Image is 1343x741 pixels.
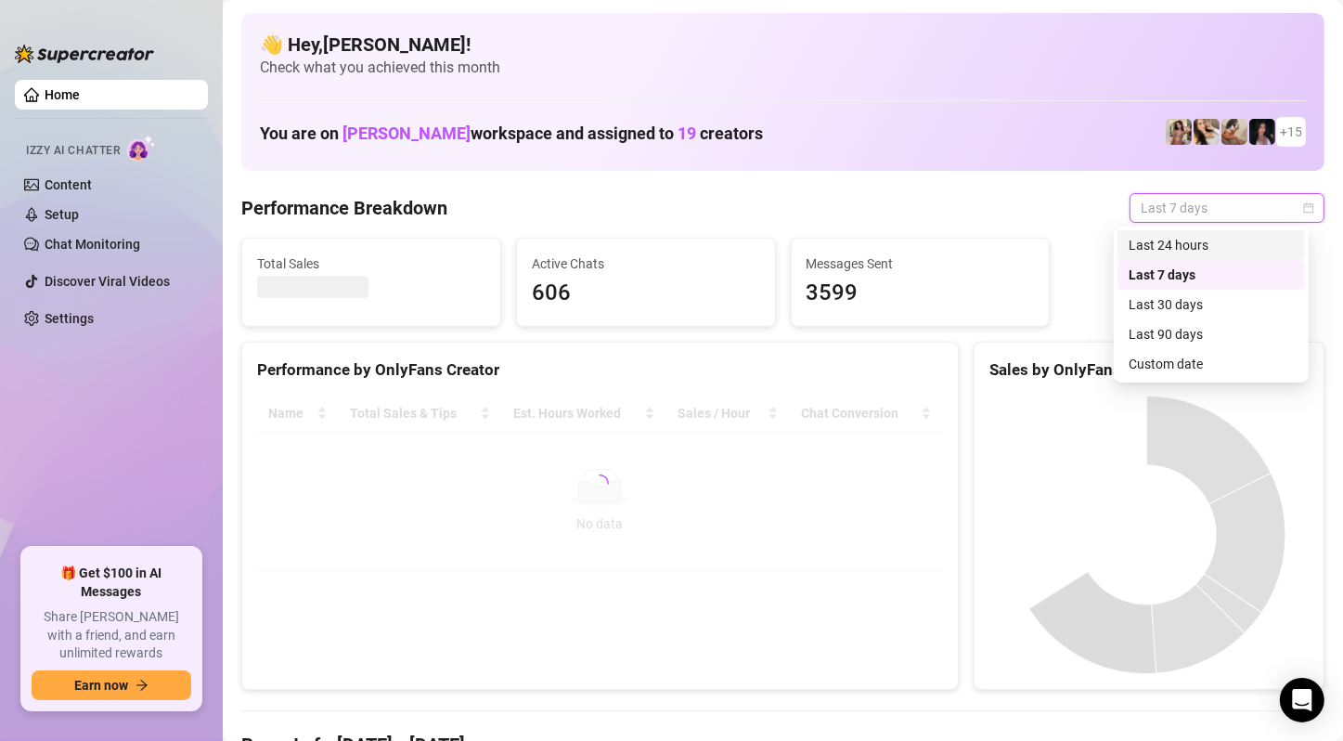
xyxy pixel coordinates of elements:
a: Setup [45,207,79,222]
span: Earn now [74,678,128,693]
a: Discover Viral Videos [45,274,170,289]
a: Settings [45,311,94,326]
span: Total Sales [257,253,485,274]
span: [PERSON_NAME] [342,123,471,143]
div: Last 24 hours [1129,235,1294,255]
span: Messages Sent [807,253,1035,274]
span: loading [590,474,609,493]
span: 3599 [807,276,1035,311]
div: Last 30 days [1117,290,1305,319]
div: Custom date [1129,354,1294,374]
a: Chat Monitoring [45,237,140,252]
div: Last 7 days [1129,265,1294,285]
div: Custom date [1117,349,1305,379]
img: logo-BBDzfeDw.svg [15,45,154,63]
div: Last 24 hours [1117,230,1305,260]
div: Last 30 days [1129,294,1294,315]
span: 19 [678,123,696,143]
h4: Performance Breakdown [241,195,447,221]
span: arrow-right [136,679,149,692]
span: Share [PERSON_NAME] with a friend, and earn unlimited rewards [32,608,191,663]
span: Izzy AI Chatter [26,142,120,160]
div: Performance by OnlyFans Creator [257,357,943,383]
div: Sales by OnlyFans Creator [989,357,1309,383]
img: Baby (@babyyyybellaa) [1249,119,1275,145]
div: Open Intercom Messenger [1280,678,1324,722]
span: 606 [532,276,760,311]
div: Last 90 days [1117,319,1305,349]
span: Active Chats [532,253,760,274]
h1: You are on workspace and assigned to creators [260,123,763,144]
span: Check what you achieved this month [260,58,1306,78]
span: calendar [1303,202,1314,214]
span: + 15 [1280,122,1302,142]
span: Last 7 days [1141,194,1313,222]
span: 🎁 Get $100 in AI Messages [32,565,191,601]
a: Content [45,177,92,192]
img: Avry (@avryjennervip) [1166,119,1192,145]
a: Home [45,87,80,102]
div: Last 90 days [1129,324,1294,344]
img: Avry (@avryjennerfree) [1194,119,1220,145]
div: Last 7 days [1117,260,1305,290]
img: AI Chatter [127,135,156,162]
img: Kayla (@kaylathaylababy) [1221,119,1247,145]
button: Earn nowarrow-right [32,670,191,700]
h4: 👋 Hey, [PERSON_NAME] ! [260,32,1306,58]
